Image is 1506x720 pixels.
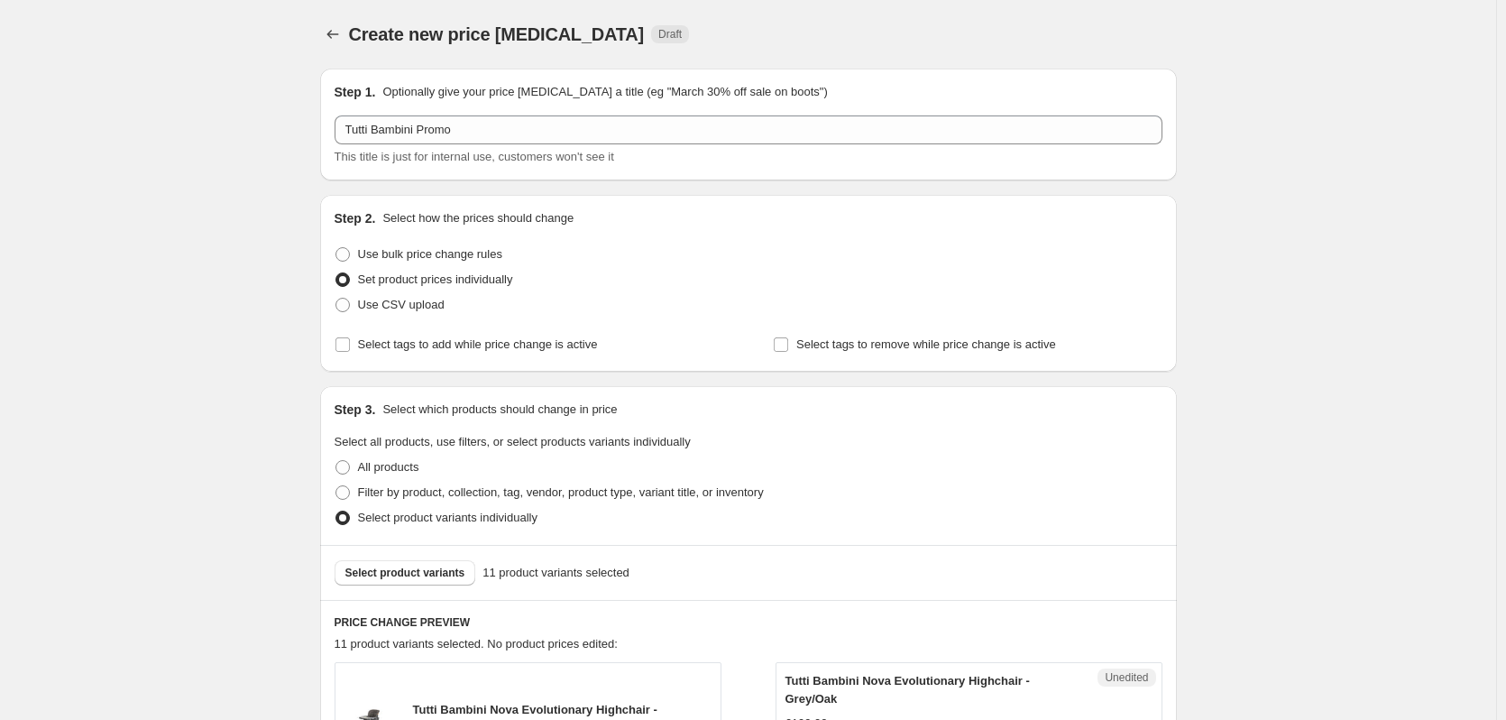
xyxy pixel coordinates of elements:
input: 30% off holiday sale [335,115,1162,144]
span: Use bulk price change rules [358,247,502,261]
span: 11 product variants selected. No product prices edited: [335,637,618,651]
p: Optionally give your price [MEDICAL_DATA] a title (eg "March 30% off sale on boots") [382,83,827,101]
h6: PRICE CHANGE PREVIEW [335,615,1162,630]
h2: Step 1. [335,83,376,101]
span: Filter by product, collection, tag, vendor, product type, variant title, or inventory [358,485,764,499]
span: This title is just for internal use, customers won't see it [335,150,614,163]
button: Price change jobs [320,22,345,47]
span: Create new price [MEDICAL_DATA] [349,24,645,44]
span: Select product variants [345,566,465,580]
span: Select product variants individually [358,511,537,524]
h2: Step 3. [335,401,376,419]
span: Draft [658,27,682,42]
span: Set product prices individually [358,272,513,286]
span: Tutti Bambini Nova Evolutionary Highchair - Grey/Oak [785,674,1030,706]
button: Select product variants [335,560,476,586]
p: Select which products should change in price [382,401,617,419]
p: Select how the prices should change [382,209,574,227]
span: Select all products, use filters, or select products variants individually [335,435,691,448]
span: Unedited [1105,670,1148,685]
h2: Step 2. [335,209,376,227]
span: Use CSV upload [358,298,445,311]
span: All products [358,460,419,474]
span: Select tags to remove while price change is active [796,337,1056,351]
span: Select tags to add while price change is active [358,337,598,351]
span: 11 product variants selected [482,564,629,582]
